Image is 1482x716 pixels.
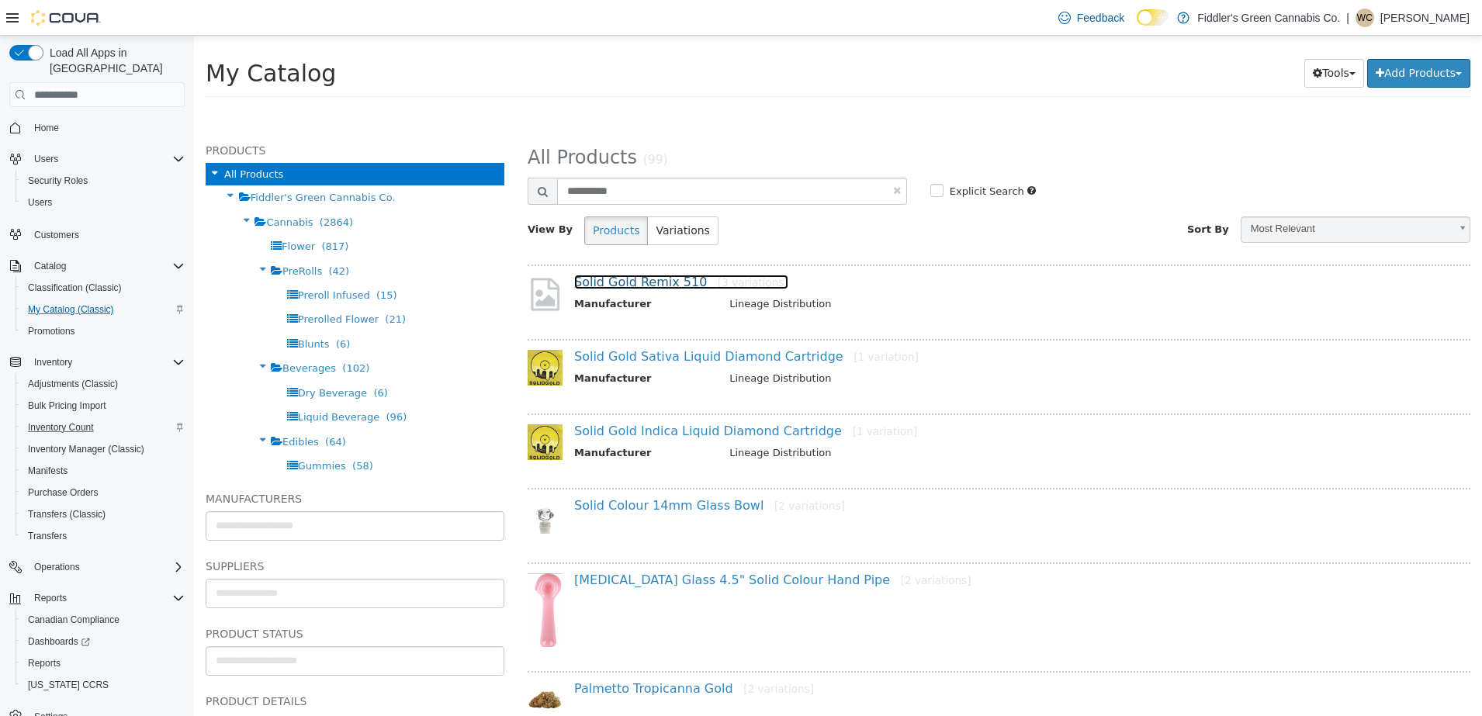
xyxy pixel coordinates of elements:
a: Promotions [22,322,81,341]
span: Purchase Orders [28,486,99,499]
button: Reports [16,652,191,674]
button: Purchase Orders [16,482,191,503]
td: Lineage Distribution [524,335,1242,355]
button: My Catalog (Classic) [16,299,191,320]
span: Users [22,193,185,212]
span: Preroll Infused [104,254,176,265]
span: Washington CCRS [22,676,185,694]
span: Home [28,118,185,137]
span: Dry Beverage [104,351,173,363]
img: 150 [334,646,369,681]
span: Fiddler's Green Cannabis Co. [57,156,202,168]
span: Classification (Classic) [22,278,185,297]
span: Transfers [28,530,67,542]
button: Transfers [16,525,191,547]
span: Home [34,122,59,134]
h5: Product Status [12,589,310,607]
span: (64) [131,400,152,412]
a: [US_STATE] CCRS [22,676,115,694]
span: My Catalog (Classic) [28,303,114,316]
span: Canadian Compliance [22,611,185,629]
img: 150 [334,463,369,498]
span: Customers [28,224,185,244]
span: My Catalog [12,24,142,51]
a: [MEDICAL_DATA] Glass 4.5" Solid Colour Hand Pipe[2 variations] [380,537,777,552]
span: Inventory Count [28,421,94,434]
a: Palmetto Tropicanna Gold[2 variations] [380,645,620,660]
span: (102) [148,327,175,338]
a: Home [28,119,65,137]
button: Inventory [28,353,78,372]
span: Prerolled Flower [104,278,185,289]
span: (42) [134,230,155,241]
img: missing-image.png [334,240,369,278]
span: Users [28,196,52,209]
button: Catalog [3,255,191,277]
a: Transfers (Classic) [22,505,112,524]
span: Catalog [34,260,66,272]
button: Reports [28,589,73,607]
button: [US_STATE] CCRS [16,674,191,696]
span: Blunts [104,303,136,314]
small: [3 variations] [524,240,594,253]
a: Users [22,193,58,212]
img: 150 [334,538,369,611]
span: Feedback [1077,10,1124,26]
td: Lineage Distribution [524,410,1242,429]
a: Classification (Classic) [22,278,128,297]
span: Beverages [88,327,142,338]
span: Adjustments (Classic) [28,378,118,390]
span: Inventory [34,356,72,368]
a: Canadian Compliance [22,611,126,629]
span: Promotions [28,325,75,337]
span: Reports [22,654,185,673]
button: Reports [3,587,191,609]
span: Load All Apps in [GEOGRAPHIC_DATA] [43,45,185,76]
button: Manifests [16,460,191,482]
span: Canadian Compliance [28,614,119,626]
button: Products [390,181,454,209]
span: Reports [28,657,61,669]
span: Liquid Beverage [104,375,186,387]
span: Users [28,150,185,168]
input: Dark Mode [1137,9,1169,26]
a: Customers [28,226,85,244]
span: Reports [28,589,185,607]
span: Promotions [22,322,185,341]
p: Fiddler's Green Cannabis Co. [1197,9,1340,27]
button: Users [16,192,191,213]
button: Bulk Pricing Import [16,395,191,417]
span: Gummies [104,424,152,436]
span: Dashboards [22,632,185,651]
span: View By [334,188,379,199]
span: (58) [158,424,179,436]
button: Home [3,116,191,139]
span: My Catalog (Classic) [22,300,185,319]
span: Cannabis [72,181,119,192]
span: [US_STATE] CCRS [28,679,109,691]
a: Bulk Pricing Import [22,396,113,415]
img: 150 [334,314,369,351]
span: Sort By [993,188,1035,199]
span: Manifests [28,465,68,477]
a: Security Roles [22,171,94,190]
span: Transfers (Classic) [28,508,106,521]
button: Inventory Count [16,417,191,438]
span: (21) [191,278,212,289]
span: Most Relevant [1047,182,1255,206]
p: | [1346,9,1349,27]
button: Adjustments (Classic) [16,373,191,395]
button: Add Products [1173,23,1276,52]
a: Solid Gold Sativa Liquid Diamond Cartridge[1 variation] [380,313,725,328]
a: Dashboards [22,632,96,651]
small: [2 variations] [580,464,651,476]
button: Canadian Compliance [16,609,191,631]
span: (15) [182,254,203,265]
span: Inventory Manager (Classic) [22,440,185,458]
img: Cova [31,10,101,26]
h5: Product Details [12,656,310,675]
span: Flower [88,205,121,216]
a: Transfers [22,527,73,545]
th: Manufacturer [380,410,524,429]
span: Operations [28,558,185,576]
